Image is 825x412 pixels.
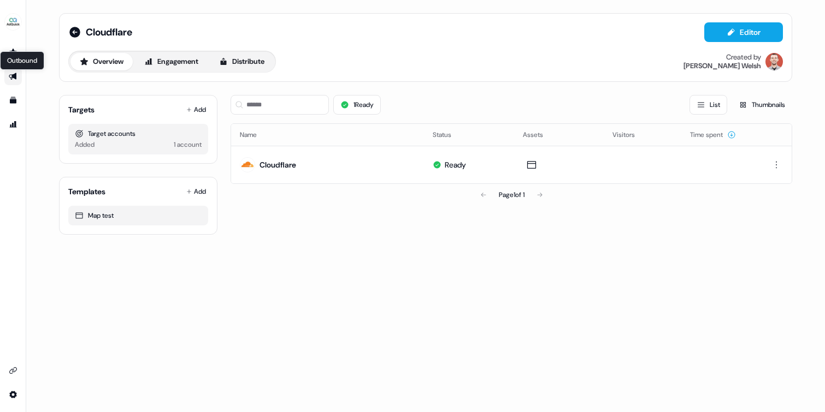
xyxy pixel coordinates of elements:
[260,159,296,170] div: Cloudflare
[86,26,132,39] span: Cloudflare
[726,53,761,62] div: Created by
[4,68,22,85] a: Go to outbound experience
[75,128,202,139] div: Target accounts
[4,386,22,403] a: Go to integrations
[433,125,464,145] button: Status
[75,139,95,150] div: Added
[690,95,727,115] button: List
[68,186,105,197] div: Templates
[210,53,274,70] button: Distribute
[184,184,208,199] button: Add
[70,53,133,70] button: Overview
[445,159,466,170] div: Ready
[68,104,95,115] div: Targets
[135,53,208,70] button: Engagement
[4,362,22,379] a: Go to integrations
[690,125,736,145] button: Time spent
[240,125,270,145] button: Name
[732,95,792,115] button: Thumbnails
[333,95,381,115] button: 1Ready
[4,44,22,61] a: Go to prospects
[683,62,761,70] div: [PERSON_NAME] Welsh
[704,22,783,42] button: Editor
[75,210,202,221] div: Map test
[4,116,22,133] a: Go to attribution
[612,125,648,145] button: Visitors
[184,102,208,117] button: Add
[4,92,22,109] a: Go to templates
[499,189,525,200] div: Page 1 of 1
[704,28,783,39] a: Editor
[514,124,604,146] th: Assets
[174,139,202,150] div: 1 account
[765,53,783,70] img: Marc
